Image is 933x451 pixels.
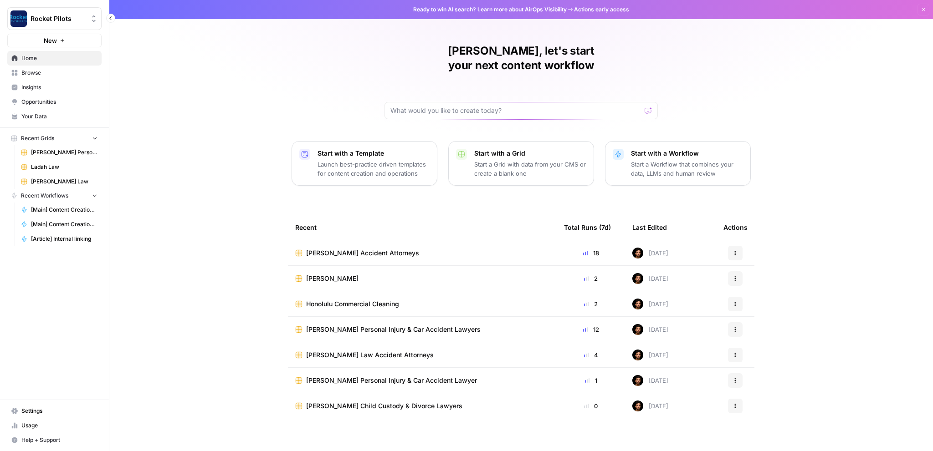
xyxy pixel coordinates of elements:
[21,69,97,77] span: Browse
[7,80,102,95] a: Insights
[564,376,618,385] div: 1
[631,149,743,158] p: Start with a Workflow
[605,141,751,186] button: Start with a WorkflowStart a Workflow that combines your data, LLMs and human review
[318,160,430,178] p: Launch best-practice driven templates for content creation and operations
[21,407,97,415] span: Settings
[474,149,586,158] p: Start with a Grid
[295,325,549,334] a: [PERSON_NAME] Personal Injury & Car Accident Lawyers
[31,148,97,157] span: [PERSON_NAME] Personal Injury and Car Accident Lawyers
[632,248,643,258] img: wt756mygx0n7rybn42vblmh42phm
[631,160,743,178] p: Start a Workflow that combines your data, LLMs and human review
[17,145,102,160] a: [PERSON_NAME] Personal Injury and Car Accident Lawyers
[44,36,57,45] span: New
[632,324,668,335] div: [DATE]
[306,401,462,410] span: [PERSON_NAME] Child Custody & Divorce Lawyers
[31,220,97,228] span: [Main] Content Creation Article
[295,350,549,360] a: [PERSON_NAME] Law Accident Attorneys
[474,160,586,178] p: Start a Grid with data from your CMS or create a blank one
[7,34,102,47] button: New
[632,350,668,360] div: [DATE]
[477,6,508,13] a: Learn more
[21,436,97,444] span: Help + Support
[7,66,102,80] a: Browse
[7,51,102,66] a: Home
[17,217,102,232] a: [Main] Content Creation Article
[7,433,102,447] button: Help + Support
[448,141,594,186] button: Start with a GridStart a Grid with data from your CMS or create a blank one
[564,299,618,309] div: 2
[564,248,618,258] div: 18
[318,149,430,158] p: Start with a Template
[632,324,643,335] img: wt756mygx0n7rybn42vblmh42phm
[21,192,68,200] span: Recent Workflows
[295,376,549,385] a: [PERSON_NAME] Personal Injury & Car Accident Lawyer
[632,273,643,284] img: wt756mygx0n7rybn42vblmh42phm
[632,375,668,386] div: [DATE]
[7,418,102,433] a: Usage
[413,5,567,14] span: Ready to win AI search? about AirOps Visibility
[21,421,97,430] span: Usage
[295,401,549,410] a: [PERSON_NAME] Child Custody & Divorce Lawyers
[21,134,54,142] span: Recent Grids
[574,5,629,14] span: Actions early access
[7,7,102,30] button: Workspace: Rocket Pilots
[17,232,102,246] a: [Article] Internal linking
[21,83,97,91] span: Insights
[564,325,618,334] div: 12
[306,299,399,309] span: Honolulu Commercial Cleaning
[564,215,611,240] div: Total Runs (7d)
[306,376,477,385] span: [PERSON_NAME] Personal Injury & Car Accident Lawyer
[31,163,97,171] span: Ladah Law
[564,401,618,410] div: 0
[564,274,618,283] div: 2
[21,98,97,106] span: Opportunities
[632,299,668,309] div: [DATE]
[632,400,668,411] div: [DATE]
[306,248,419,258] span: [PERSON_NAME] Accident Attorneys
[384,44,658,73] h1: [PERSON_NAME], let's start your next content workflow
[295,215,549,240] div: Recent
[632,350,643,360] img: wt756mygx0n7rybn42vblmh42phm
[632,215,667,240] div: Last Edited
[7,189,102,203] button: Recent Workflows
[17,174,102,189] a: [PERSON_NAME] Law
[17,160,102,174] a: Ladah Law
[31,14,86,23] span: Rocket Pilots
[306,325,481,334] span: [PERSON_NAME] Personal Injury & Car Accident Lawyers
[632,299,643,309] img: wt756mygx0n7rybn42vblmh42phm
[21,112,97,121] span: Your Data
[632,375,643,386] img: wt756mygx0n7rybn42vblmh42phm
[7,404,102,418] a: Settings
[295,248,549,258] a: [PERSON_NAME] Accident Attorneys
[10,10,27,27] img: Rocket Pilots Logo
[632,273,668,284] div: [DATE]
[31,235,97,243] span: [Article] Internal linking
[292,141,437,186] button: Start with a TemplateLaunch best-practice driven templates for content creation and operations
[31,206,97,214] span: [Main] Content Creation Brief
[632,248,668,258] div: [DATE]
[390,106,641,115] input: What would you like to create today?
[17,203,102,217] a: [Main] Content Creation Brief
[632,400,643,411] img: wt756mygx0n7rybn42vblmh42phm
[7,132,102,145] button: Recent Grids
[295,274,549,283] a: [PERSON_NAME]
[723,215,748,240] div: Actions
[306,350,434,360] span: [PERSON_NAME] Law Accident Attorneys
[295,299,549,309] a: Honolulu Commercial Cleaning
[7,95,102,109] a: Opportunities
[7,109,102,124] a: Your Data
[31,177,97,186] span: [PERSON_NAME] Law
[564,350,618,360] div: 4
[306,274,359,283] span: [PERSON_NAME]
[21,54,97,62] span: Home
